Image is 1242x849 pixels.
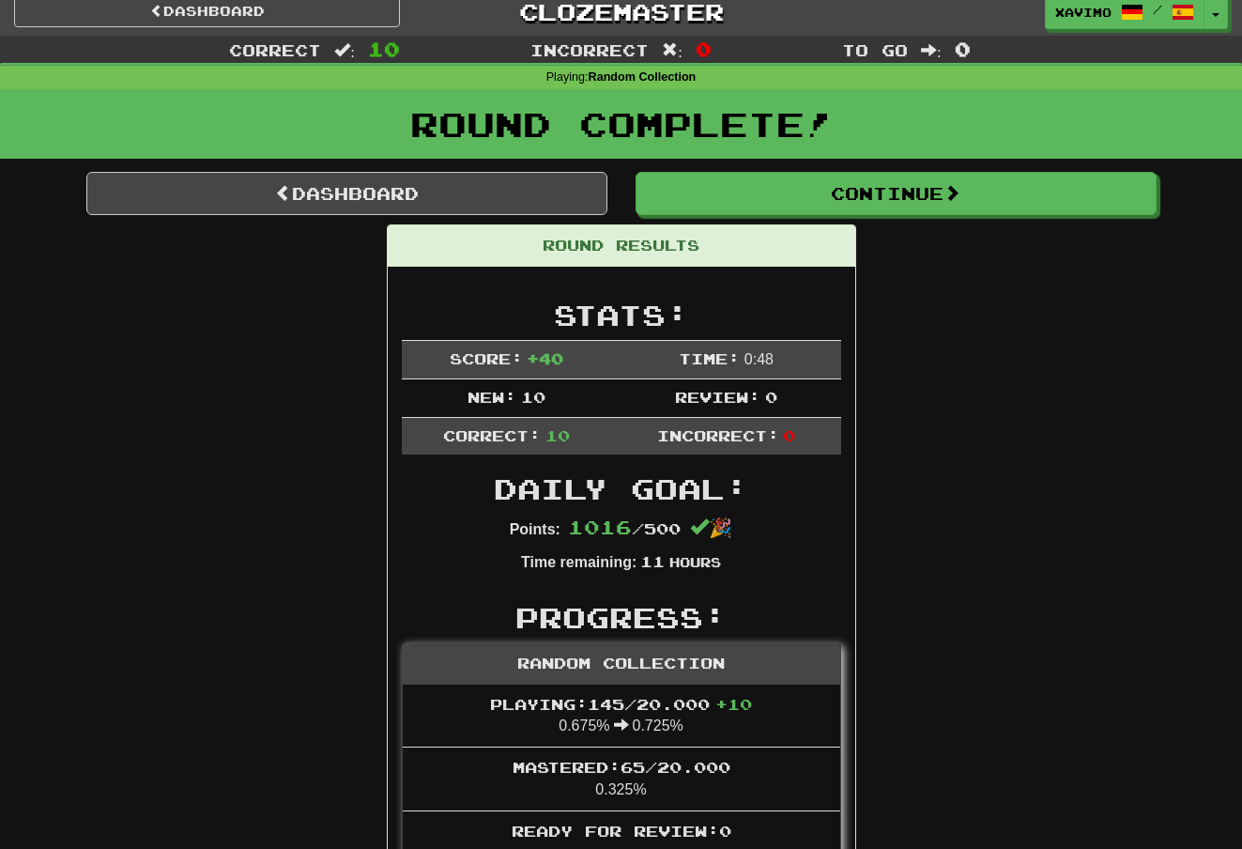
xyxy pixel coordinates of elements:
[86,172,607,215] a: Dashboard
[921,42,942,58] span: :
[530,40,649,59] span: Incorrect
[1055,4,1112,21] span: Xavimo
[521,388,545,406] span: 10
[490,695,752,713] span: Playing: 145 / 20.000
[402,473,841,504] h2: Daily Goal:
[744,351,774,367] span: 0 : 48
[640,552,665,570] span: 11
[403,643,840,685] div: Random Collection
[679,349,740,367] span: Time:
[229,40,321,59] span: Correct
[402,300,841,331] h2: Stats:
[545,426,570,444] span: 10
[388,225,855,267] div: Round Results
[955,38,971,60] span: 0
[450,349,523,367] span: Score:
[1153,3,1162,16] span: /
[662,42,682,58] span: :
[468,388,516,406] span: New:
[589,70,697,84] strong: Random Collection
[669,554,721,570] small: Hours
[443,426,541,444] span: Correct:
[334,42,355,58] span: :
[715,695,752,713] span: + 10
[7,105,1235,143] h1: Round Complete!
[765,388,777,406] span: 0
[513,758,730,776] span: Mastered: 65 / 20.000
[568,519,681,537] span: / 500
[512,822,731,840] span: Ready for Review: 0
[510,521,560,537] strong: Points:
[521,554,636,570] strong: Time remaining:
[675,388,760,406] span: Review:
[696,38,712,60] span: 0
[568,516,632,538] span: 1016
[368,38,400,60] span: 10
[527,349,563,367] span: + 40
[842,40,908,59] span: To go
[690,517,732,538] span: 🎉
[783,426,795,444] span: 0
[403,685,840,749] li: 0.675% 0.725%
[402,602,841,633] h2: Progress:
[403,747,840,811] li: 0.325%
[657,426,779,444] span: Incorrect:
[636,172,1157,215] button: Continue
